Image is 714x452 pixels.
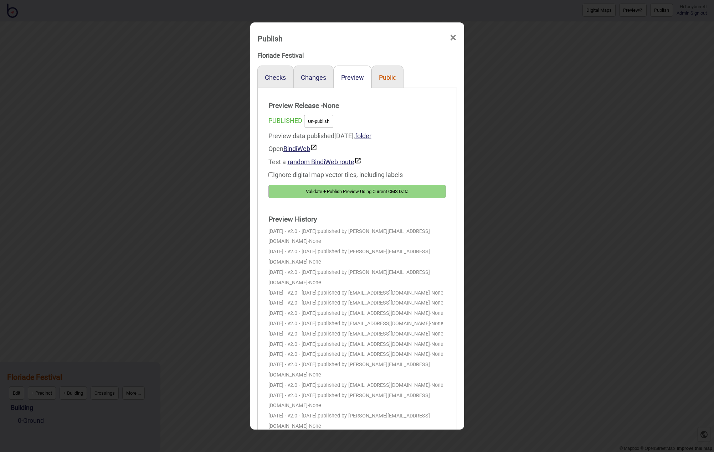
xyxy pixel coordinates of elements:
span: - None [430,310,443,316]
span: - None [430,331,443,337]
span: - None [308,372,321,378]
span: published by [PERSON_NAME][EMAIL_ADDRESS][DOMAIN_NAME] [268,228,430,245]
div: [DATE] - v2.0 - [DATE]: [268,360,446,380]
span: - None [430,300,443,306]
span: - None [430,321,443,327]
img: preview [310,144,317,151]
div: [DATE] - v2.0 - [DATE]: [268,411,446,432]
button: random BindiWeb route [288,157,361,166]
div: Preview data published [DATE] [268,130,446,168]
span: published by [EMAIL_ADDRESS][DOMAIN_NAME] [318,321,430,327]
div: [DATE] - v2.0 - [DATE]: [268,339,446,350]
div: [DATE] - v2.0 - [DATE]: [268,298,446,308]
div: [DATE] - v2.0 - [DATE]: [268,319,446,329]
div: [DATE] - v2.0 - [DATE]: [268,329,446,339]
div: [DATE] - v2.0 - [DATE]: [268,227,446,247]
img: preview [354,157,361,164]
label: Ignore digital map vector tiles, including labels [268,171,403,178]
span: published by [EMAIL_ADDRESS][DOMAIN_NAME] [318,382,430,388]
span: published by [EMAIL_ADDRESS][DOMAIN_NAME] [318,300,430,306]
div: Open [268,142,446,155]
span: × [450,26,457,50]
span: published by [PERSON_NAME][EMAIL_ADDRESS][DOMAIN_NAME] [268,249,430,265]
div: [DATE] - v2.0 - [DATE]: [268,267,446,288]
span: published by [EMAIL_ADDRESS][DOMAIN_NAME] [318,351,430,357]
span: - None [308,402,321,409]
button: Changes [301,74,326,81]
span: - None [430,351,443,357]
div: [DATE] - v2.0 - [DATE]: [268,380,446,391]
button: Un-publish [304,115,333,128]
div: [DATE] - v2.0 - [DATE]: [268,288,446,298]
span: - None [308,238,321,244]
span: published by [PERSON_NAME][EMAIL_ADDRESS][DOMAIN_NAME] [268,269,430,286]
span: published by [EMAIL_ADDRESS][DOMAIN_NAME] [318,331,430,337]
span: - None [430,290,443,296]
div: [DATE] - v2.0 - [DATE]: [268,391,446,411]
div: [DATE] - v2.0 - [DATE]: [268,349,446,360]
span: published by [PERSON_NAME][EMAIL_ADDRESS][DOMAIN_NAME] [268,362,430,378]
div: Test a [268,155,446,168]
span: - None [430,341,443,347]
button: Preview [341,74,364,81]
span: published by [PERSON_NAME][EMAIL_ADDRESS][DOMAIN_NAME] [268,413,430,429]
span: - None [430,382,443,388]
input: Ignore digital map vector tiles, including labels [268,172,273,177]
div: [DATE] - v2.0 - [DATE]: [268,308,446,319]
a: BindiWeb [283,145,317,152]
span: published by [EMAIL_ADDRESS][DOMAIN_NAME] [318,341,430,347]
div: Publish [257,31,283,46]
span: PUBLISHED [268,117,302,124]
span: , [354,132,371,140]
div: [DATE] - v2.0 - [DATE]: [268,247,446,267]
div: Floriade Festival [257,49,457,62]
button: Public [379,74,396,81]
strong: Preview Release - None [268,99,446,113]
span: published by [PERSON_NAME][EMAIL_ADDRESS][DOMAIN_NAME] [268,393,430,409]
span: - None [308,280,321,286]
button: Validate + Publish Preview Using Current CMS Data [268,185,446,198]
span: published by [EMAIL_ADDRESS][DOMAIN_NAME] [318,290,430,296]
button: Checks [265,74,286,81]
span: - None [308,259,321,265]
a: folder [355,132,371,140]
span: published by [EMAIL_ADDRESS][DOMAIN_NAME] [318,310,430,316]
strong: Preview History [268,212,446,227]
span: - None [308,423,321,429]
